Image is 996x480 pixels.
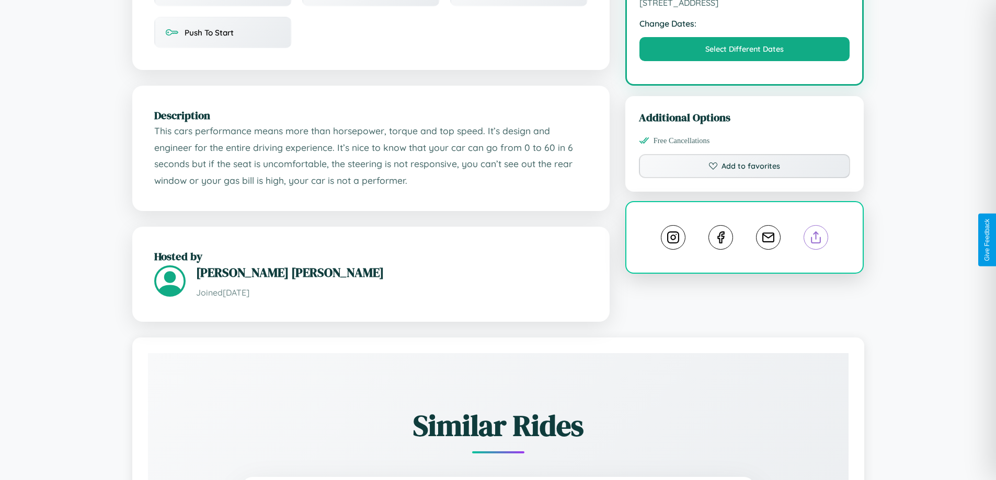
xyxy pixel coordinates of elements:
[185,405,812,446] h2: Similar Rides
[196,264,588,281] h3: [PERSON_NAME] [PERSON_NAME]
[154,123,588,189] p: This cars performance means more than horsepower, torque and top speed. It’s design and engineer ...
[639,110,851,125] h3: Additional Options
[196,285,588,300] p: Joined [DATE]
[639,18,850,29] strong: Change Dates:
[654,136,710,145] span: Free Cancellations
[639,37,850,61] button: Select Different Dates
[154,249,588,264] h2: Hosted by
[983,219,991,261] div: Give Feedback
[154,108,588,123] h2: Description
[185,28,234,38] span: Push To Start
[639,154,851,178] button: Add to favorites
